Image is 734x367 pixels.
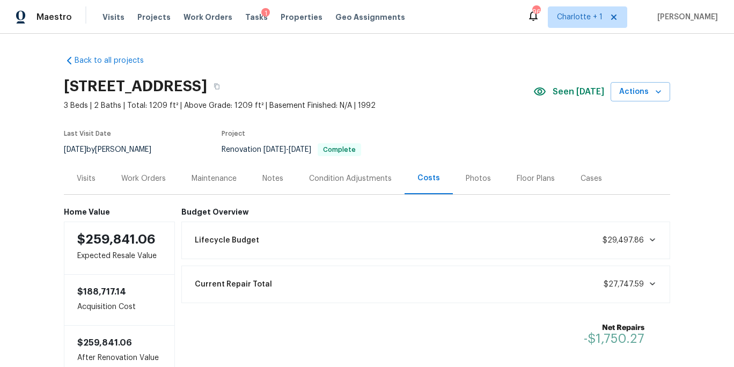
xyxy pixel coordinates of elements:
[64,222,175,275] div: Expected Resale Value
[77,288,126,296] span: $188,717.14
[137,12,171,23] span: Projects
[222,130,245,137] span: Project
[77,339,132,347] span: $259,841.06
[417,173,440,183] div: Costs
[102,12,124,23] span: Visits
[64,146,86,153] span: [DATE]
[263,146,286,153] span: [DATE]
[64,81,207,92] h2: [STREET_ADDRESS]
[181,208,671,216] h6: Budget Overview
[553,86,604,97] span: Seen [DATE]
[335,12,405,23] span: Geo Assignments
[121,173,166,184] div: Work Orders
[611,82,670,102] button: Actions
[319,146,360,153] span: Complete
[36,12,72,23] span: Maestro
[64,143,164,156] div: by [PERSON_NAME]
[581,173,602,184] div: Cases
[532,6,540,17] div: 96
[653,12,718,23] span: [PERSON_NAME]
[584,322,644,333] b: Net Repairs
[604,281,644,288] span: $27,747.59
[183,12,232,23] span: Work Orders
[466,173,491,184] div: Photos
[584,332,644,345] span: -$1,750.27
[77,173,96,184] div: Visits
[64,275,175,325] div: Acquisition Cost
[517,173,555,184] div: Floor Plans
[207,77,226,96] button: Copy Address
[603,237,644,244] span: $29,497.86
[195,235,259,246] span: Lifecycle Budget
[263,146,311,153] span: -
[309,173,392,184] div: Condition Adjustments
[262,173,283,184] div: Notes
[195,279,272,290] span: Current Repair Total
[261,8,270,19] div: 1
[64,55,167,66] a: Back to all projects
[64,208,175,216] h6: Home Value
[281,12,322,23] span: Properties
[77,233,156,246] span: $259,841.06
[557,12,603,23] span: Charlotte + 1
[222,146,361,153] span: Renovation
[192,173,237,184] div: Maintenance
[64,100,533,111] span: 3 Beds | 2 Baths | Total: 1209 ft² | Above Grade: 1209 ft² | Basement Finished: N/A | 1992
[289,146,311,153] span: [DATE]
[64,130,111,137] span: Last Visit Date
[619,85,662,99] span: Actions
[245,13,268,21] span: Tasks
